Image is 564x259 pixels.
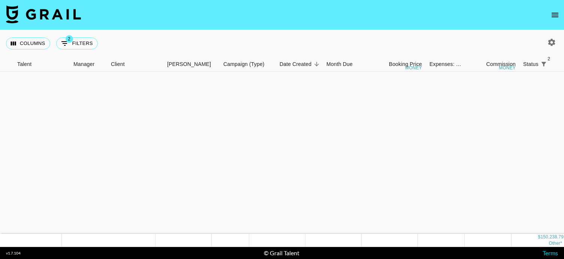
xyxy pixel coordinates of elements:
div: 2 active filters [539,59,549,69]
div: Date Created [276,57,323,72]
div: Month Due [323,57,370,72]
div: Booker [163,57,220,72]
div: © Grail Talent [264,249,299,257]
div: money [499,66,516,70]
button: Sort [549,59,560,69]
span: 2 [66,35,73,43]
div: Campaign (Type) [223,57,265,72]
div: Date Created [280,57,311,72]
div: Commission [486,57,516,72]
div: Client [107,57,163,72]
div: money [405,66,422,70]
div: Talent [17,57,31,72]
div: Manager [70,57,107,72]
div: Booking Price [389,57,422,72]
button: Sort [311,59,322,69]
button: Show filters [56,37,98,49]
button: open drawer [548,7,563,22]
button: Show filters [539,59,549,69]
div: Status [523,57,539,72]
div: [PERSON_NAME] [167,57,211,72]
div: Client [111,57,125,72]
div: v 1.7.104 [6,251,21,256]
img: Grail Talent [6,5,81,23]
div: Manager [73,57,94,72]
span: 2 [545,55,553,63]
div: Expenses: Remove Commission? [429,57,462,72]
div: Month Due [326,57,353,72]
div: Campaign (Type) [220,57,276,72]
a: Terms [543,249,558,256]
div: Expenses: Remove Commission? [426,57,463,72]
div: Talent [13,57,70,72]
button: Select columns [6,37,50,49]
